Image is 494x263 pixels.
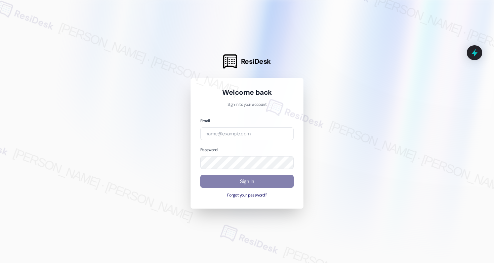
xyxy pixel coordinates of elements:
[200,88,294,97] h1: Welcome back
[200,127,294,140] input: name@example.com
[200,118,210,124] label: Email
[200,147,217,152] label: Password
[200,102,294,108] p: Sign in to your account
[223,54,237,69] img: ResiDesk Logo
[200,192,294,199] button: Forgot your password?
[241,57,271,66] span: ResiDesk
[200,175,294,188] button: Sign In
